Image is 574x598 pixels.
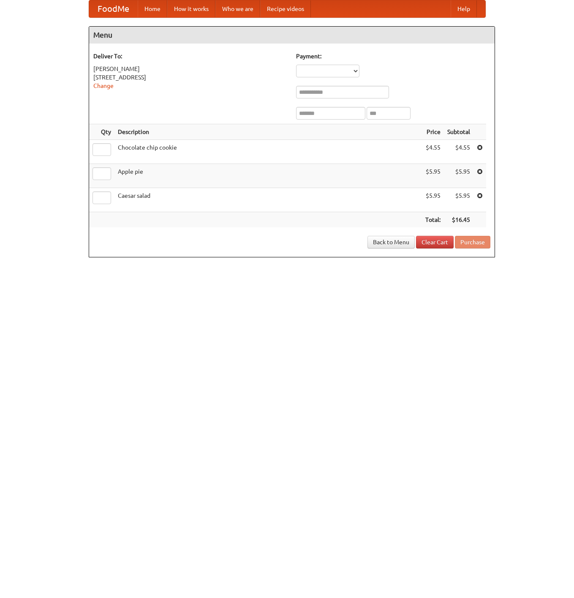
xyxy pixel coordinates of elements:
[93,65,288,73] div: [PERSON_NAME]
[138,0,167,17] a: Home
[422,124,444,140] th: Price
[114,188,422,212] td: Caesar salad
[89,124,114,140] th: Qty
[89,27,495,44] h4: Menu
[444,212,473,228] th: $16.45
[451,0,477,17] a: Help
[114,124,422,140] th: Description
[422,188,444,212] td: $5.95
[422,212,444,228] th: Total:
[444,140,473,164] td: $4.55
[296,52,490,60] h5: Payment:
[416,236,454,248] a: Clear Cart
[93,82,114,89] a: Change
[422,164,444,188] td: $5.95
[444,164,473,188] td: $5.95
[114,140,422,164] td: Chocolate chip cookie
[215,0,260,17] a: Who we are
[444,124,473,140] th: Subtotal
[367,236,415,248] a: Back to Menu
[114,164,422,188] td: Apple pie
[89,0,138,17] a: FoodMe
[455,236,490,248] button: Purchase
[93,52,288,60] h5: Deliver To:
[444,188,473,212] td: $5.95
[93,73,288,82] div: [STREET_ADDRESS]
[167,0,215,17] a: How it works
[422,140,444,164] td: $4.55
[260,0,311,17] a: Recipe videos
